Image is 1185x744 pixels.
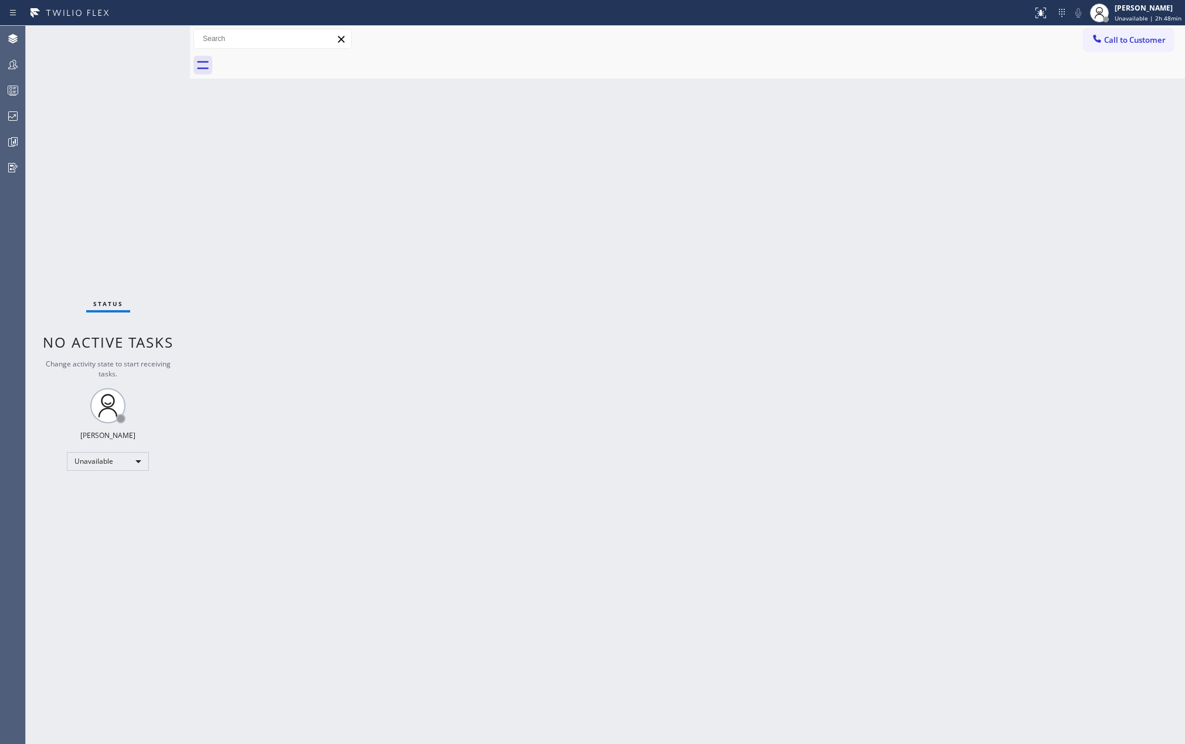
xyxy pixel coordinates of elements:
span: Status [93,300,123,308]
div: [PERSON_NAME] [80,430,135,440]
div: Unavailable [67,452,149,471]
div: [PERSON_NAME] [1115,3,1181,13]
span: No active tasks [43,332,174,352]
button: Mute [1070,5,1086,21]
input: Search [194,29,351,48]
span: Unavailable | 2h 48min [1115,14,1181,22]
span: Change activity state to start receiving tasks. [46,359,171,379]
button: Call to Customer [1084,29,1173,51]
span: Call to Customer [1104,35,1166,45]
